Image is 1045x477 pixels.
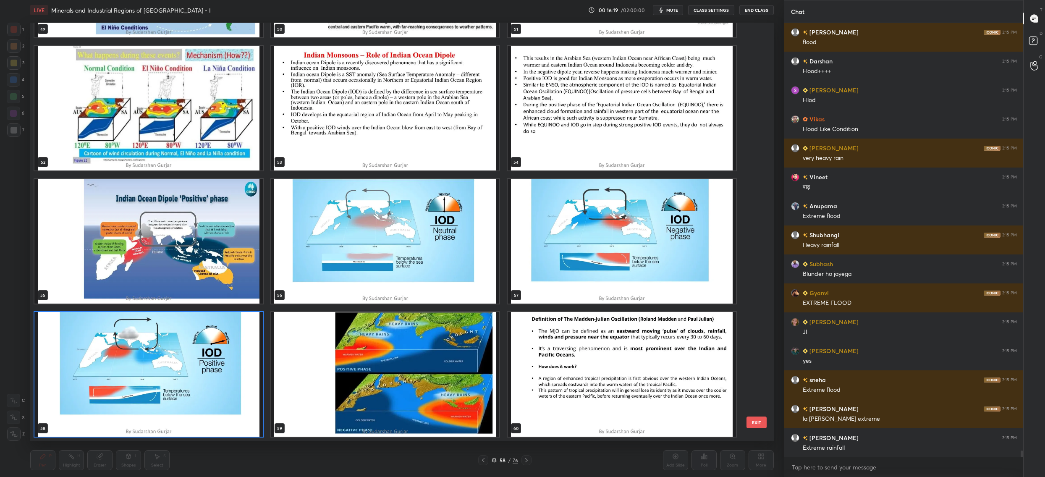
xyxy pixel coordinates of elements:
div: EXTREME FLOOD [803,299,1017,307]
div: la [PERSON_NAME] extreme [803,415,1017,423]
img: Learner_Badge_beginner_1_8b307cf2a0.svg [803,291,808,296]
div: X [7,411,25,424]
img: 1756545991XW7MW2.pdf [508,179,736,304]
img: Learner_Badge_beginner_1_8b307cf2a0.svg [803,146,808,151]
img: no-rating-badge.077c3623.svg [803,30,808,35]
img: 1756545991XW7MW2.pdf [271,46,500,170]
div: 7 [7,123,24,137]
div: 3:15 PM [1002,204,1017,209]
div: JI [803,328,1017,336]
img: iconic-dark.1390631f.png [984,30,1000,35]
span: mute [666,7,678,13]
div: 3:15 PM [1002,88,1017,93]
div: 3:15 PM [1002,117,1017,122]
img: default.png [791,144,799,152]
h6: [PERSON_NAME] [808,433,859,442]
img: iconic-dark.1390631f.png [984,233,1000,238]
img: default.png [791,57,799,66]
div: very heavy rain [803,154,1017,162]
img: 1756545991XW7MW2.pdf [34,179,263,304]
div: 3:15 PM [1002,262,1017,267]
div: Extreme rainfall [803,444,1017,452]
div: 2 [7,39,24,53]
img: 3 [791,86,799,94]
img: no-rating-badge.077c3623.svg [803,59,808,64]
div: Z [7,427,25,441]
div: 5 [7,90,24,103]
p: Chat [784,0,811,23]
h6: [PERSON_NAME] [808,346,859,355]
img: Learner_Badge_hustler_a18805edde.svg [803,117,808,122]
div: flood [803,38,1017,47]
div: 58 [498,458,507,463]
div: Flood++++ [803,67,1017,76]
h6: Gyanvi [808,288,829,297]
h6: Vineet [808,173,828,181]
h4: Minerals and Industrial Regions of [GEOGRAPHIC_DATA] - I [51,6,211,14]
h6: [PERSON_NAME] [808,28,859,37]
img: no-rating-badge.077c3623.svg [803,175,808,180]
img: no-rating-badge.077c3623.svg [803,233,808,238]
div: Flood Like Condition [803,125,1017,134]
div: 6 [7,107,24,120]
div: grid [784,23,1024,457]
div: 3:15 PM [1002,349,1017,354]
img: default.png [791,405,799,413]
div: 3:15 PM [1002,146,1017,151]
img: no-rating-badge.077c3623.svg [803,436,808,440]
h6: [PERSON_NAME] [808,317,859,326]
img: Learner_Badge_beginner_1_8b307cf2a0.svg [803,349,808,354]
p: T [1040,7,1042,13]
img: c0ed0a42172d4504aaf672dfac15b407.21491463_3 [791,173,799,181]
h6: Shubhangi [808,231,839,239]
img: 69310de81c724924b149b7923c310b38.jpg [791,289,799,297]
img: 03e8690dfce84202a08090815fedffbe.jpg [791,115,799,123]
div: 3:15 PM [1002,377,1017,383]
h6: [PERSON_NAME] [808,144,859,152]
button: End Class [739,5,774,15]
img: 4e03cf20e4e546d19f9a38305c95b9b6.jpg [791,202,799,210]
img: c101154a661345568f68084ac0f02f67.jpg [791,347,799,355]
img: no-rating-badge.077c3623.svg [803,378,808,383]
h6: Anupama [808,202,837,210]
div: C [7,394,25,407]
img: 1756545991XW7MW2.pdf [34,312,263,437]
h6: [PERSON_NAME] [808,404,859,413]
img: 1756545991XW7MW2.pdf [271,179,500,304]
p: G [1039,54,1042,60]
button: CLASS SETTINGS [688,5,734,15]
div: 1 [7,23,24,36]
img: 1756545991XW7MW2.pdf [34,46,263,170]
p: D [1040,30,1042,37]
img: default.png [791,28,799,37]
img: Learner_Badge_beginner_1_8b307cf2a0.svg [803,262,808,267]
div: Heavy rainfall [803,241,1017,249]
div: / [508,458,511,463]
div: Blunder ho jayega [803,270,1017,278]
div: 4 [7,73,24,86]
img: 6fb9add718ad4fc6ba75e4f2e453afe9.jpg [791,318,799,326]
img: iconic-dark.1390631f.png [984,146,1000,151]
img: 1756545991XW7MW2.pdf [508,46,736,170]
div: 3:15 PM [1002,59,1017,64]
div: Extreme flood [803,386,1017,394]
div: 3:15 PM [1002,291,1017,296]
img: no-rating-badge.077c3623.svg [803,407,808,411]
div: 3:15 PM [1002,233,1017,238]
div: 76 [513,456,518,464]
img: 1756545991XW7MW2.pdf [508,312,736,437]
h6: Vikas [808,115,825,123]
button: EXIT [746,417,767,428]
div: Extreme flood [803,212,1017,220]
img: no-rating-badge.077c3623.svg [803,204,808,209]
img: 1756545991XW7MW2.pdf [271,312,500,437]
img: default.png [791,376,799,384]
img: Learner_Badge_beginner_1_8b307cf2a0.svg [803,88,808,93]
div: 3:15 PM [1002,30,1017,35]
img: Learner_Badge_beginner_1_8b307cf2a0.svg [803,320,808,325]
img: default.png [791,231,799,239]
h6: Subhash [808,259,833,268]
button: mute [653,5,683,15]
img: 3fe16f6fcfac4af78ab109b2176aca93.jpg [791,260,799,268]
h6: Darshan [808,57,833,66]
